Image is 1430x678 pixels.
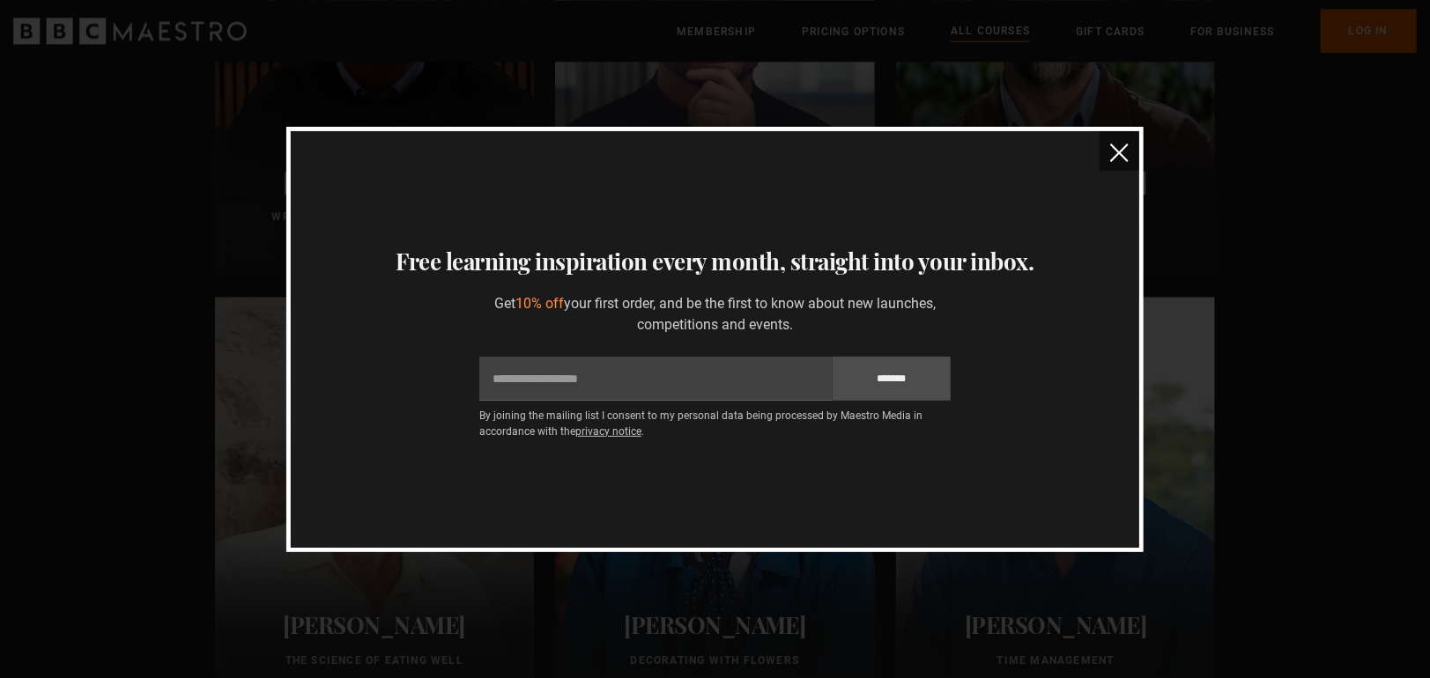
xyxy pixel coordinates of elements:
[312,244,1119,279] h3: Free learning inspiration every month, straight into your inbox.
[479,408,951,439] p: By joining the mailing list I consent to my personal data being processed by Maestro Media in acc...
[479,293,951,335] p: Get your first order, and be the first to know about new launches, competitions and events.
[575,425,641,438] a: privacy notice
[515,295,564,312] span: 10% off
[1100,131,1139,171] button: close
